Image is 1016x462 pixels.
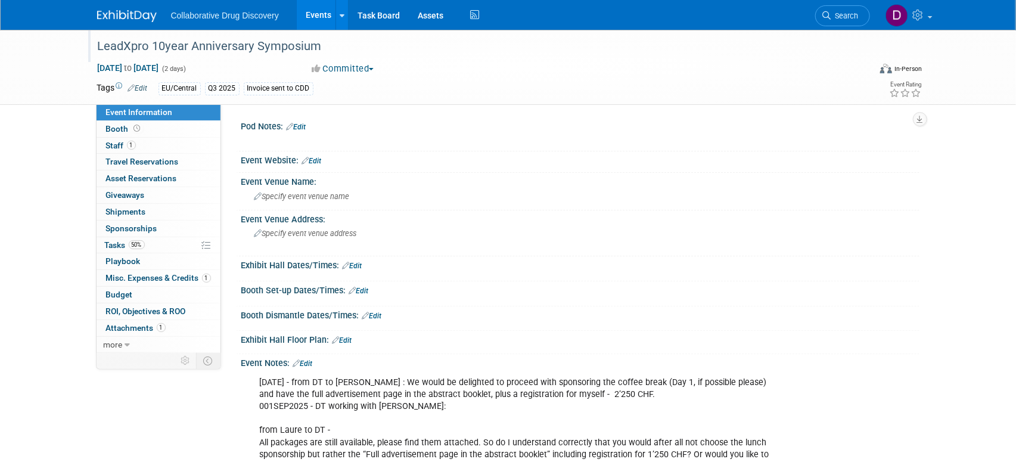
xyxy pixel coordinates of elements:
[343,262,362,270] a: Edit
[244,82,313,95] div: Invoice sent to CDD
[123,63,134,73] span: to
[254,229,357,238] span: Specify event venue address
[97,287,220,303] a: Budget
[889,82,921,88] div: Event Rating
[241,354,919,370] div: Event Notes:
[97,253,220,269] a: Playbook
[333,336,352,345] a: Edit
[157,323,166,332] span: 1
[97,104,220,120] a: Event Information
[106,190,145,200] span: Giveaways
[161,65,187,73] span: (2 days)
[302,157,322,165] a: Edit
[349,287,369,295] a: Edit
[106,256,141,266] span: Playbook
[97,154,220,170] a: Travel Reservations
[97,82,148,95] td: Tags
[106,207,146,216] span: Shipments
[97,63,160,73] span: [DATE] [DATE]
[241,173,919,188] div: Event Venue Name:
[94,36,852,57] div: LeadXpro 10year Anniversary Symposium
[97,237,220,253] a: Tasks50%
[106,124,143,134] span: Booth
[97,187,220,203] a: Giveaways
[241,210,919,225] div: Event Venue Address:
[307,63,378,75] button: Committed
[205,82,240,95] div: Q3 2025
[241,281,919,297] div: Booth Set-up Dates/Times:
[104,340,123,349] span: more
[831,11,859,20] span: Search
[106,323,166,333] span: Attachments
[171,11,279,20] span: Collaborative Drug Discovery
[159,82,201,95] div: EU/Central
[106,157,179,166] span: Travel Reservations
[241,117,919,133] div: Pod Notes:
[132,124,143,133] span: Booth not reserved yet
[287,123,306,131] a: Edit
[106,306,186,316] span: ROI, Objectives & ROO
[894,64,922,73] div: In-Person
[97,221,220,237] a: Sponsorships
[127,141,136,150] span: 1
[97,121,220,137] a: Booth
[362,312,382,320] a: Edit
[105,240,145,250] span: Tasks
[241,151,919,167] div: Event Website:
[97,337,220,353] a: more
[106,273,211,283] span: Misc. Expenses & Credits
[97,303,220,320] a: ROI, Objectives & ROO
[129,240,145,249] span: 50%
[97,138,220,154] a: Staff1
[254,192,350,201] span: Specify event venue name
[97,204,220,220] a: Shipments
[97,270,220,286] a: Misc. Expenses & Credits1
[97,10,157,22] img: ExhibitDay
[97,170,220,187] a: Asset Reservations
[97,320,220,336] a: Attachments1
[196,353,220,368] td: Toggle Event Tabs
[815,5,870,26] a: Search
[293,359,313,368] a: Edit
[800,62,922,80] div: Event Format
[128,84,148,92] a: Edit
[880,64,892,73] img: Format-Inperson.png
[176,353,197,368] td: Personalize Event Tab Strip
[202,274,211,283] span: 1
[106,224,157,233] span: Sponsorships
[106,290,133,299] span: Budget
[241,331,919,346] div: Exhibit Hall Floor Plan:
[241,256,919,272] div: Exhibit Hall Dates/Times:
[106,173,177,183] span: Asset Reservations
[241,306,919,322] div: Booth Dismantle Dates/Times:
[106,107,173,117] span: Event Information
[885,4,908,27] img: Daniel Castro
[106,141,136,150] span: Staff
